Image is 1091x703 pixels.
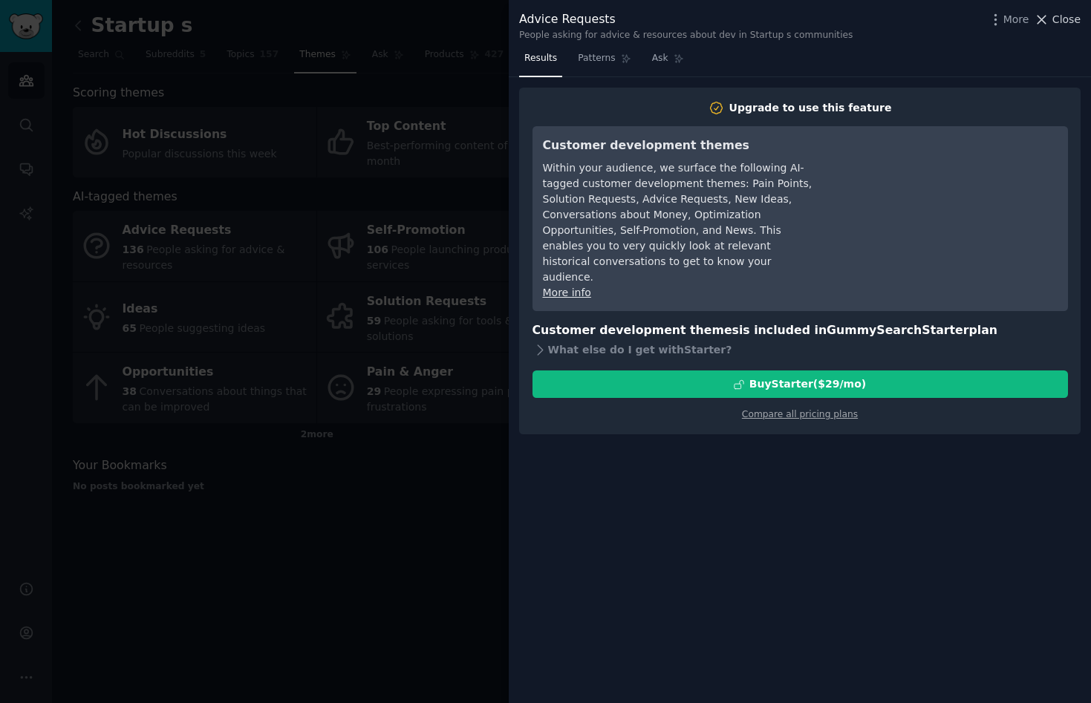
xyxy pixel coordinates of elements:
div: What else do I get with Starter ? [533,339,1068,360]
iframe: YouTube video player [835,137,1058,248]
h3: Customer development themes is included in plan [533,321,1068,340]
div: People asking for advice & resources about dev in Startup s communities [519,29,853,42]
div: Advice Requests [519,10,853,29]
button: Close [1034,12,1081,27]
a: Results [519,47,562,77]
span: Patterns [578,52,615,65]
button: BuyStarter($29/mo) [533,370,1068,398]
span: Results [524,52,557,65]
div: Buy Starter ($ 29 /mo ) [749,376,866,392]
span: Close [1052,12,1081,27]
a: Compare all pricing plans [742,409,858,419]
span: More [1003,12,1029,27]
a: Patterns [573,47,636,77]
h3: Customer development themes [543,137,814,155]
span: GummySearch Starter [827,323,968,337]
span: Ask [652,52,668,65]
a: Ask [647,47,689,77]
div: Within your audience, we surface the following AI-tagged customer development themes: Pain Points... [543,160,814,285]
div: Upgrade to use this feature [729,100,892,116]
button: More [988,12,1029,27]
a: More info [543,287,591,298]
